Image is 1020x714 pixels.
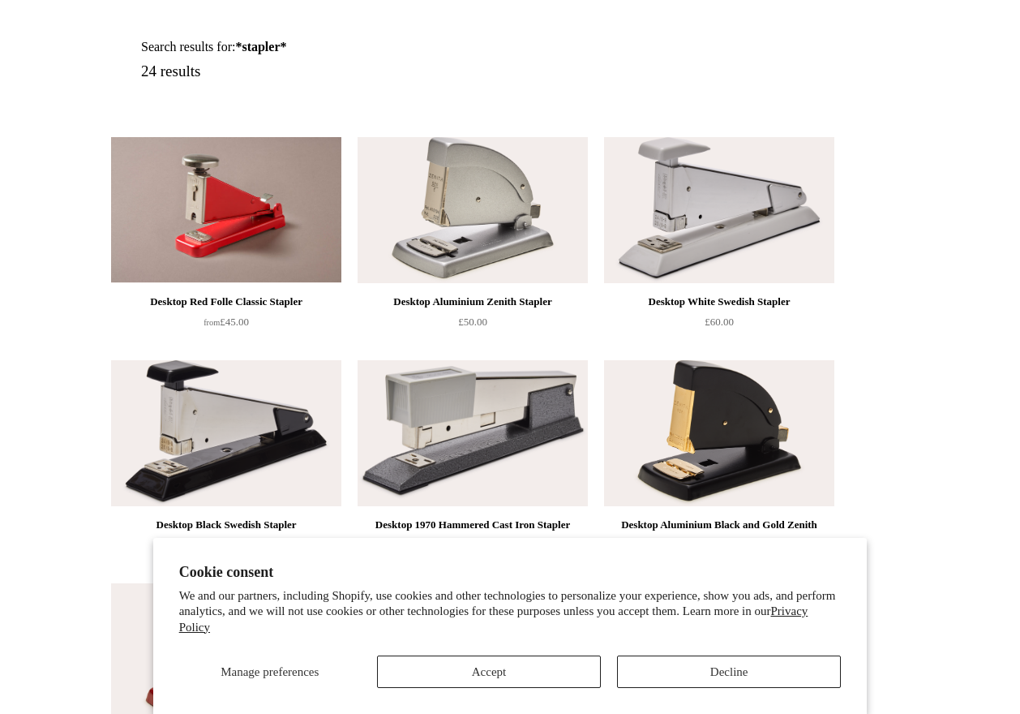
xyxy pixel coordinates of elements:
[221,665,319,678] span: Manage preferences
[705,316,734,328] span: £60.00
[604,137,834,283] a: Desktop White Swedish Stapler Desktop White Swedish Stapler
[604,515,834,582] a: Desktop Aluminium Black and Gold Zenith Stapler £80.00
[362,515,584,535] div: Desktop 1970 Hammered Cast Iron Stapler
[204,318,220,327] span: from
[604,292,834,359] a: Desktop White Swedish Stapler £60.00
[179,564,842,581] h2: Cookie consent
[358,360,588,506] img: Desktop 1970 Hammered Cast Iron Stapler
[608,515,830,554] div: Desktop Aluminium Black and Gold Zenith Stapler
[111,137,341,283] img: Desktop Red Folle Classic Stapler
[141,39,529,54] h1: Search results for:
[617,656,841,688] button: Decline
[362,292,584,312] div: Desktop Aluminium Zenith Stapler
[179,588,842,636] p: We and our partners, including Shopify, use cookies and other technologies to personalize your ex...
[111,360,341,506] img: Desktop Black Swedish Stapler
[358,515,588,582] a: Desktop 1970 Hammered Cast Iron Stapler £8.00
[358,137,588,283] img: Desktop Aluminium Zenith Stapler
[111,515,341,582] a: Desktop Black Swedish Stapler £60.00
[111,137,341,283] a: Desktop Red Folle Classic Stapler Desktop Red Folle Classic Stapler
[179,656,361,688] button: Manage preferences
[179,604,808,634] a: Privacy Policy
[608,292,830,312] div: Desktop White Swedish Stapler
[604,360,834,506] img: Desktop Aluminium Black and Gold Zenith Stapler
[111,360,341,506] a: Desktop Black Swedish Stapler Desktop Black Swedish Stapler
[604,360,834,506] a: Desktop Aluminium Black and Gold Zenith Stapler Desktop Aluminium Black and Gold Zenith Stapler
[115,292,337,312] div: Desktop Red Folle Classic Stapler
[141,62,529,81] h5: 24 results
[115,515,337,535] div: Desktop Black Swedish Stapler
[358,360,588,506] a: Desktop 1970 Hammered Cast Iron Stapler Desktop 1970 Hammered Cast Iron Stapler
[358,137,588,283] a: Desktop Aluminium Zenith Stapler Desktop Aluminium Zenith Stapler
[204,316,249,328] span: £45.00
[111,292,341,359] a: Desktop Red Folle Classic Stapler from£45.00
[604,137,834,283] img: Desktop White Swedish Stapler
[458,316,487,328] span: £50.00
[358,292,588,359] a: Desktop Aluminium Zenith Stapler £50.00
[377,656,601,688] button: Accept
